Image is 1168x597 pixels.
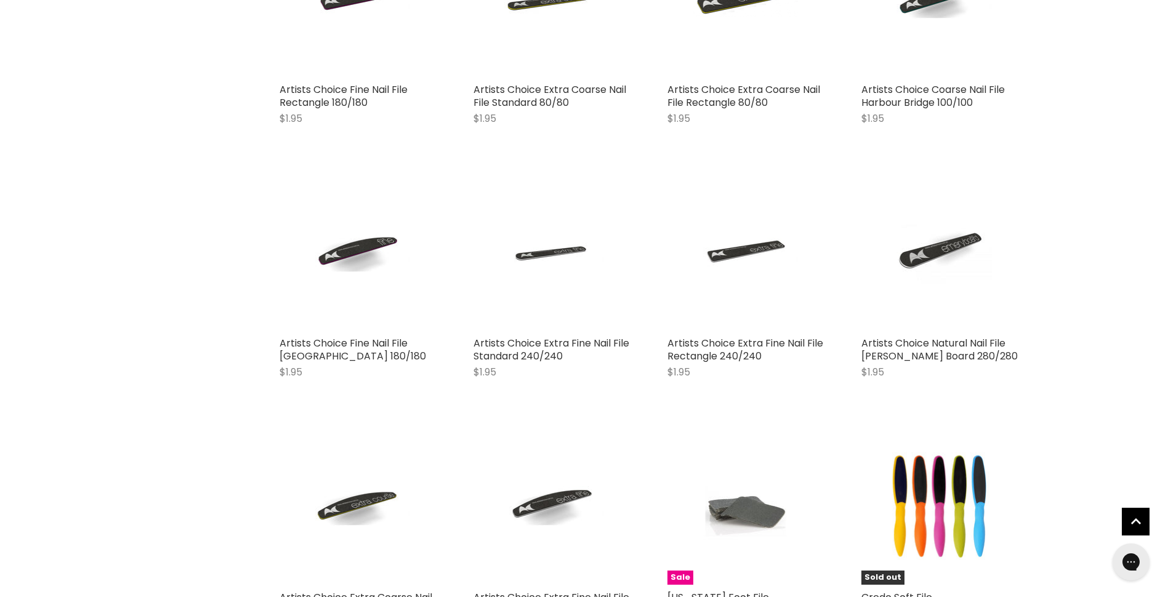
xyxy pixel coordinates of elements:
span: $1.95 [280,365,302,379]
a: Artists Choice Extra Fine Nail File Rectangle 240/240 [667,336,823,363]
a: Artists Choice Extra Fine Nail File Standard 240/240 [473,336,629,363]
img: Artists Choice Extra Fine Nail File Standard 240/240 [499,174,604,331]
span: Sale [667,571,693,585]
img: Artists Choice Natural Nail File Emery Board 280/280 [887,174,992,331]
img: Artists Choice Fine Nail File Harbour Bridge 180/180 [305,174,410,331]
span: $1.95 [667,365,690,379]
iframe: Gorgias live chat messenger [1106,539,1156,585]
a: Artists Choice Fine Nail File Harbour Bridge 180/180 [280,174,437,331]
img: Artists Choice Extra Coarse Nail File Harbour Bridge 80/80 [305,428,410,585]
span: $1.95 [280,111,302,126]
a: Artists Choice Fine Nail File [GEOGRAPHIC_DATA] 180/180 [280,336,426,363]
a: Artists Choice Extra Coarse Nail File Harbour Bridge 80/80 [280,428,437,585]
a: Artists Choice Extra Fine Nail File Harbour Bridge 240/240 [473,428,630,585]
span: $1.95 [473,365,496,379]
img: Artists Choice Extra Fine Nail File Rectangle 240/240 [693,174,798,331]
a: New York Foot File Replacement ScreensSale [667,428,824,585]
img: Credo Soft File [887,428,992,585]
img: Artists Choice Extra Fine Nail File Harbour Bridge 240/240 [499,428,604,585]
span: $1.95 [861,111,884,126]
span: $1.95 [861,365,884,379]
a: Artists Choice Natural Nail File Emery Board 280/280 [861,174,1018,331]
a: Artists Choice Extra Coarse Nail File Rectangle 80/80 [667,82,820,110]
a: Artists Choice Extra Coarse Nail File Standard 80/80 [473,82,626,110]
span: $1.95 [473,111,496,126]
a: Credo Soft FileSold out [861,428,1018,585]
span: Sold out [861,571,904,585]
a: Artists Choice Fine Nail File Rectangle 180/180 [280,82,408,110]
span: $1.95 [667,111,690,126]
a: Artists Choice Coarse Nail File Harbour Bridge 100/100 [861,82,1005,110]
a: Artists Choice Extra Fine Nail File Standard 240/240 [473,174,630,331]
a: Artists Choice Extra Fine Nail File Rectangle 240/240 [667,174,824,331]
a: Artists Choice Natural Nail File [PERSON_NAME] Board 280/280 [861,336,1018,363]
img: New York Foot File Replacement Screens [693,428,797,585]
